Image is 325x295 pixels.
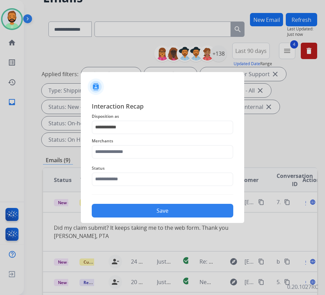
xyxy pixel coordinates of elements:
[88,79,104,95] img: contactIcon
[287,283,318,291] p: 0.20.1027RC
[92,204,233,217] button: Save
[92,194,233,195] img: contact-recap-line.svg
[92,112,233,121] span: Disposition as
[92,137,233,145] span: Merchants
[92,164,233,172] span: Status
[92,101,233,112] span: Interaction Recap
